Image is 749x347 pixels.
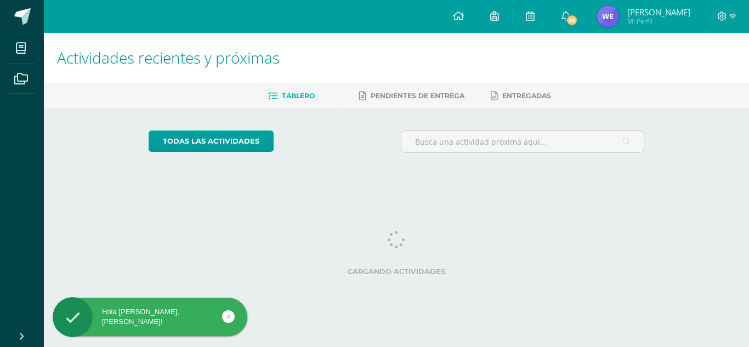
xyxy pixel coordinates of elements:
[149,130,274,152] a: todas las Actividades
[566,14,578,26] span: 36
[627,16,690,26] span: Mi Perfil
[359,87,464,105] a: Pendientes de entrega
[53,307,247,327] div: Hola [PERSON_NAME], [PERSON_NAME]!
[268,87,315,105] a: Tablero
[627,7,690,18] span: [PERSON_NAME]
[491,87,551,105] a: Entregadas
[282,92,315,100] span: Tablero
[149,268,645,276] label: Cargando actividades
[502,92,551,100] span: Entregadas
[57,47,280,68] span: Actividades recientes y próximas
[371,92,464,100] span: Pendientes de entrega
[401,131,644,152] input: Busca una actividad próxima aquí...
[597,5,619,27] img: f16c92831196772f55c5364eb6550629.png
